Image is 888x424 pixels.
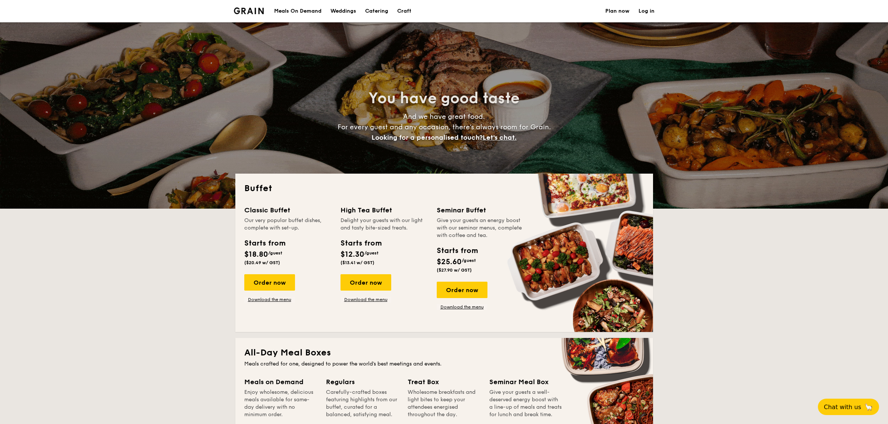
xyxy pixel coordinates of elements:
[489,377,562,387] div: Seminar Meal Box
[338,113,551,142] span: And we have great food. For every guest and any occasion, there’s always room for Grain.
[437,304,487,310] a: Download the menu
[408,389,480,418] div: Wholesome breakfasts and light bites to keep your attendees energised throughout the day.
[341,238,381,249] div: Starts from
[437,257,462,266] span: $25.60
[244,377,317,387] div: Meals on Demand
[341,217,428,232] div: Delight your guests with our light and tasty bite-sized treats.
[341,250,364,259] span: $12.30
[244,274,295,291] div: Order now
[341,205,428,215] div: High Tea Buffet
[483,133,517,142] span: Let's chat.
[244,297,295,303] a: Download the menu
[244,260,280,265] span: ($20.49 w/ GST)
[408,377,480,387] div: Treat Box
[368,89,520,107] span: You have good taste
[326,377,399,387] div: Regulars
[244,183,644,194] h2: Buffet
[244,347,644,359] h2: All-Day Meal Boxes
[437,282,487,298] div: Order now
[244,360,644,368] div: Meals crafted for one, designed to power the world's best meetings and events.
[437,268,472,273] span: ($27.90 w/ GST)
[244,250,268,259] span: $18.80
[234,7,264,14] a: Logotype
[824,404,861,411] span: Chat with us
[244,205,332,215] div: Classic Buffet
[364,250,379,256] span: /guest
[234,7,264,14] img: Grain
[244,238,285,249] div: Starts from
[437,217,524,239] div: Give your guests an energy boost with our seminar menus, complete with coffee and tea.
[244,217,332,232] div: Our very popular buffet dishes, complete with set-up.
[341,297,391,303] a: Download the menu
[437,205,524,215] div: Seminar Buffet
[341,260,374,265] span: ($13.41 w/ GST)
[864,403,873,411] span: 🦙
[326,389,399,418] div: Carefully-crafted boxes featuring highlights from our buffet, curated for a balanced, satisfying ...
[489,389,562,418] div: Give your guests a well-deserved energy boost with a line-up of meals and treats for lunch and br...
[268,250,282,256] span: /guest
[818,399,879,415] button: Chat with us🦙
[462,258,476,263] span: /guest
[341,274,391,291] div: Order now
[371,133,483,142] span: Looking for a personalised touch?
[437,245,477,256] div: Starts from
[244,389,317,418] div: Enjoy wholesome, delicious meals available for same-day delivery with no minimum order.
